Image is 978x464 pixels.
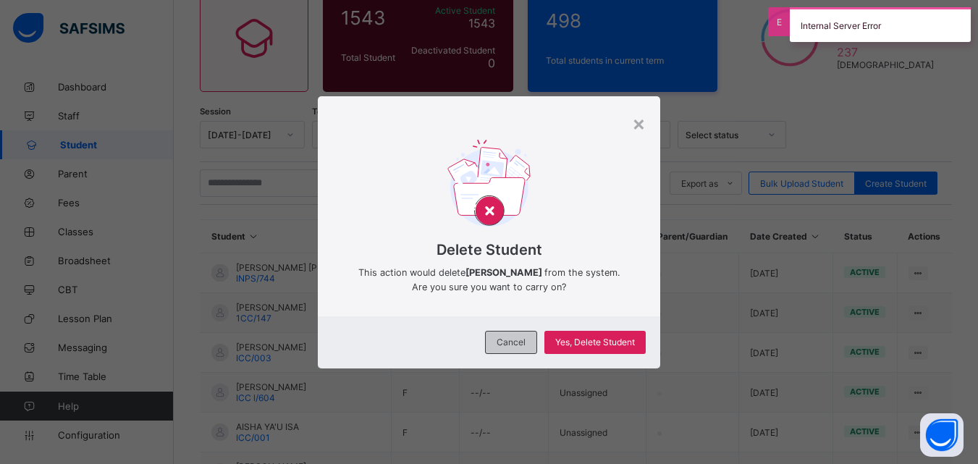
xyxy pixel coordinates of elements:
strong: [PERSON_NAME] [465,267,544,278]
span: This action would delete from the system. Are you sure you want to carry on? [340,266,638,295]
span: Cancel [497,337,526,347]
img: delet-svg.b138e77a2260f71d828f879c6b9dcb76.svg [447,140,531,232]
button: Open asap [920,413,964,457]
div: Internal Server Error [790,7,971,42]
div: × [632,111,646,135]
span: Delete Student [340,241,638,258]
span: Yes, Delete Student [555,337,635,347]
